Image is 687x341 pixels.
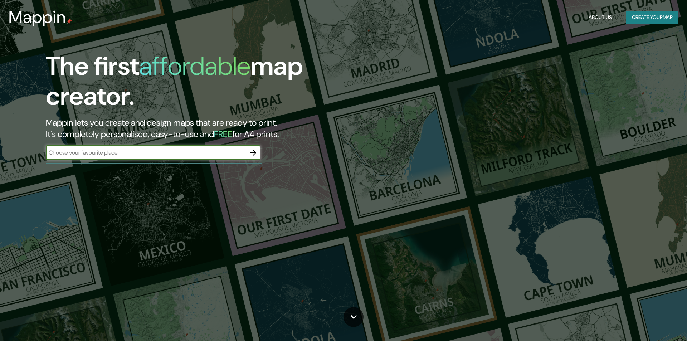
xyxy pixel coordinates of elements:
iframe: Help widget launcher [623,313,679,333]
button: About Us [586,11,615,24]
h3: Mappin [9,7,66,27]
h5: FREE [214,128,232,140]
input: Choose your favourite place [46,148,246,157]
button: Create yourmap [626,11,678,24]
img: mappin-pin [66,19,72,24]
h1: affordable [139,49,250,83]
h1: The first map creator. [46,51,389,117]
h2: Mappin lets you create and design maps that are ready to print. It's completely personalised, eas... [46,117,389,140]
